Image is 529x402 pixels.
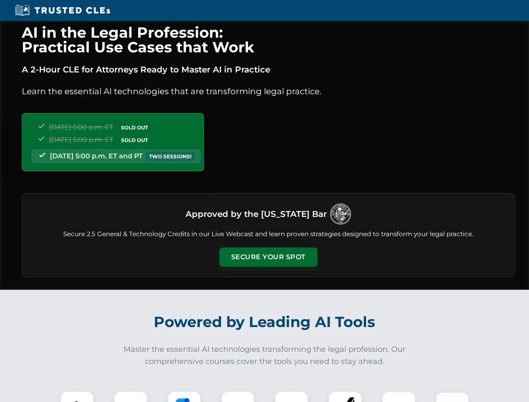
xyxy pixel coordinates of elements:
h3: Approved by the [US_STATE] Bar [186,206,327,222]
p: A 2-Hour CLE for Attorneys Ready to Master AI in Practice [22,63,515,76]
img: Trusted CLEs [13,4,113,17]
p: Learn the essential AI technologies that are transforming legal practice. [22,85,515,98]
span: [DATE] 5:00 p.m. ET [49,123,113,131]
img: Logo [330,204,351,224]
h1: AI in the Legal Profession: Practical Use Cases that Work [22,25,515,54]
span: SOLD OUT [118,136,151,144]
span: [DATE] 5:00 p.m. ET [49,136,113,144]
button: Secure Your Spot [219,247,317,267]
p: Master the essential AI technologies transforming the legal profession. Our comprehensive courses... [118,343,411,368]
p: Secure 2.5 General & Technology Credits in our Live Webcast and learn proven strategies designed ... [32,229,505,239]
span: SOLD OUT [118,123,151,132]
h2: Powered by Leading AI Tools [33,307,497,337]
